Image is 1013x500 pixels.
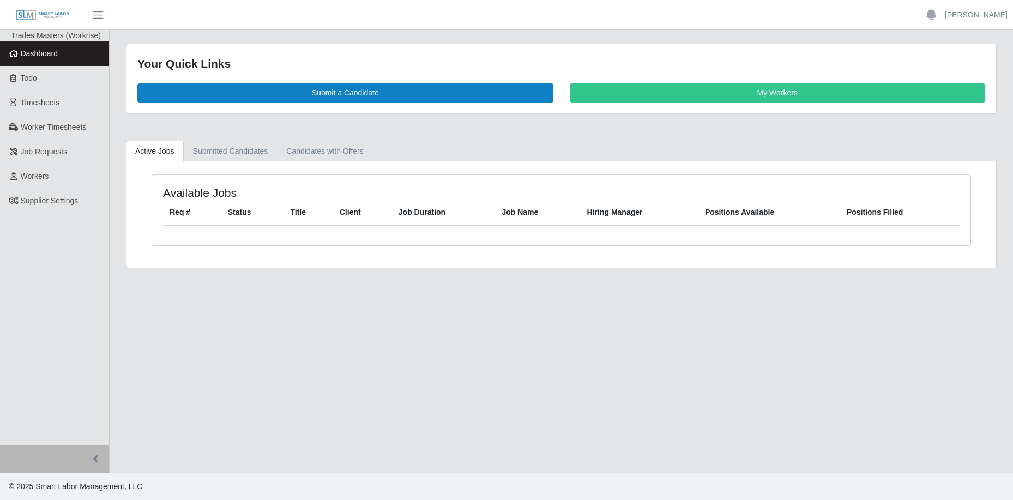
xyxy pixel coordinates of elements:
[21,49,58,58] span: Dashboard
[21,147,68,156] span: Job Requests
[21,74,37,82] span: Todo
[163,200,221,225] th: Req #
[163,186,485,200] h4: Available Jobs
[21,123,86,131] span: Worker Timesheets
[184,141,278,162] a: Submitted Candidates
[333,200,392,225] th: Client
[221,200,284,225] th: Status
[9,482,142,491] span: © 2025 Smart Labor Management, LLC
[392,200,496,225] th: Job Duration
[126,141,184,162] a: Active Jobs
[11,31,101,40] span: Trades Masters (Workrise)
[581,200,698,225] th: Hiring Manager
[137,55,985,73] div: Your Quick Links
[945,9,1008,21] a: [PERSON_NAME]
[840,200,960,225] th: Positions Filled
[21,172,49,180] span: Workers
[21,98,60,107] span: Timesheets
[21,196,79,205] span: Supplier Settings
[277,141,372,162] a: Candidates with Offers
[570,83,986,103] a: My Workers
[137,83,553,103] a: Submit a Candidate
[284,200,333,225] th: Title
[15,9,70,21] img: SLM Logo
[698,200,840,225] th: Positions Available
[495,200,580,225] th: Job Name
